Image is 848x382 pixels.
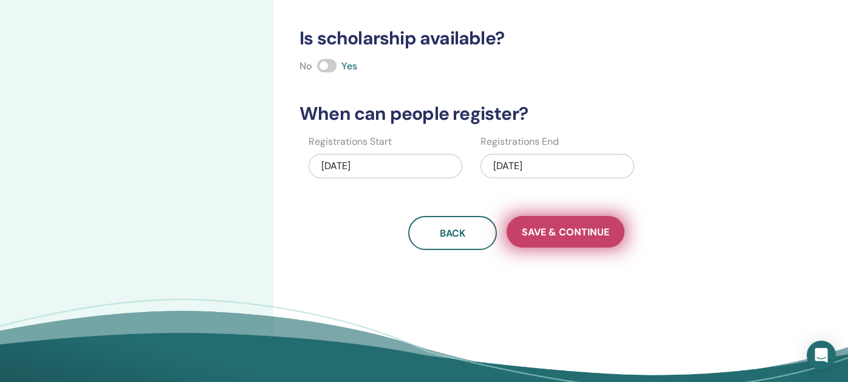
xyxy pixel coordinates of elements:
[299,60,312,72] span: No
[440,227,465,240] span: Back
[807,341,836,370] div: Open Intercom Messenger
[522,226,609,238] span: Save & Continue
[507,216,624,248] button: Save & Continue
[341,60,357,72] span: Yes
[309,154,462,178] div: [DATE]
[292,103,741,125] h3: When can people register?
[480,134,559,149] label: Registrations End
[309,134,392,149] label: Registrations Start
[408,216,497,250] button: Back
[480,154,634,178] div: [DATE]
[292,27,741,49] h3: Is scholarship available?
